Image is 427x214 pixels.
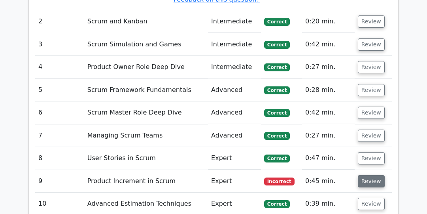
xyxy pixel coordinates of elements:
td: 0:27 min. [302,56,355,78]
button: Review [358,130,385,142]
button: Review [358,84,385,96]
td: 4 [35,56,84,78]
td: 0:45 min. [302,170,355,193]
td: Managing Scrum Teams [84,124,208,147]
td: Scrum and Kanban [84,10,208,33]
span: Incorrect [264,178,295,185]
td: 9 [35,170,84,193]
button: Review [358,107,385,119]
td: 0:28 min. [302,79,355,101]
td: 8 [35,147,84,170]
td: Advanced [208,101,261,124]
button: Review [358,61,385,73]
td: 2 [35,10,84,33]
td: Advanced [208,124,261,147]
button: Review [358,175,385,187]
td: User Stories in Scrum [84,147,208,170]
span: Correct [264,200,290,208]
button: Review [358,15,385,28]
td: Product Increment in Scrum [84,170,208,193]
span: Correct [264,132,290,140]
td: 0:20 min. [302,10,355,33]
span: Correct [264,86,290,94]
td: 6 [35,101,84,124]
td: 5 [35,79,84,101]
span: Correct [264,18,290,26]
td: Expert [208,170,261,193]
td: Intermediate [208,56,261,78]
td: Intermediate [208,33,261,56]
td: Intermediate [208,10,261,33]
td: Expert [208,147,261,170]
button: Review [358,38,385,51]
td: Scrum Simulation and Games [84,33,208,56]
button: Review [358,198,385,210]
span: Correct [264,63,290,71]
td: Advanced [208,79,261,101]
td: 0:42 min. [302,33,355,56]
button: Review [358,152,385,164]
td: Scrum Master Role Deep Dive [84,101,208,124]
td: Product Owner Role Deep Dive [84,56,208,78]
td: 0:42 min. [302,101,355,124]
span: Correct [264,155,290,162]
td: 0:47 min. [302,147,355,170]
td: 7 [35,124,84,147]
span: Correct [264,41,290,49]
td: Scrum Framework Fundamentals [84,79,208,101]
td: 3 [35,33,84,56]
td: 0:27 min. [302,124,355,147]
span: Correct [264,109,290,117]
